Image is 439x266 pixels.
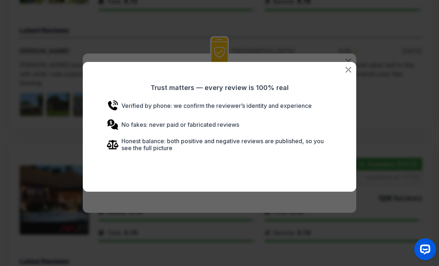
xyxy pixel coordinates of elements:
p: Trust matters — every review is 100% real [107,84,332,92]
iframe: OpenWidget widget [408,235,439,266]
p: Verified by phone: we confirm the reviewer’s identity and experience [107,100,332,112]
p: No fakes: never paid or fabricated reviews [107,119,332,130]
p: Honest balance: both positive and negative reviews are published, so you see the full picture [107,138,332,152]
img: categoryImgae [346,67,351,73]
